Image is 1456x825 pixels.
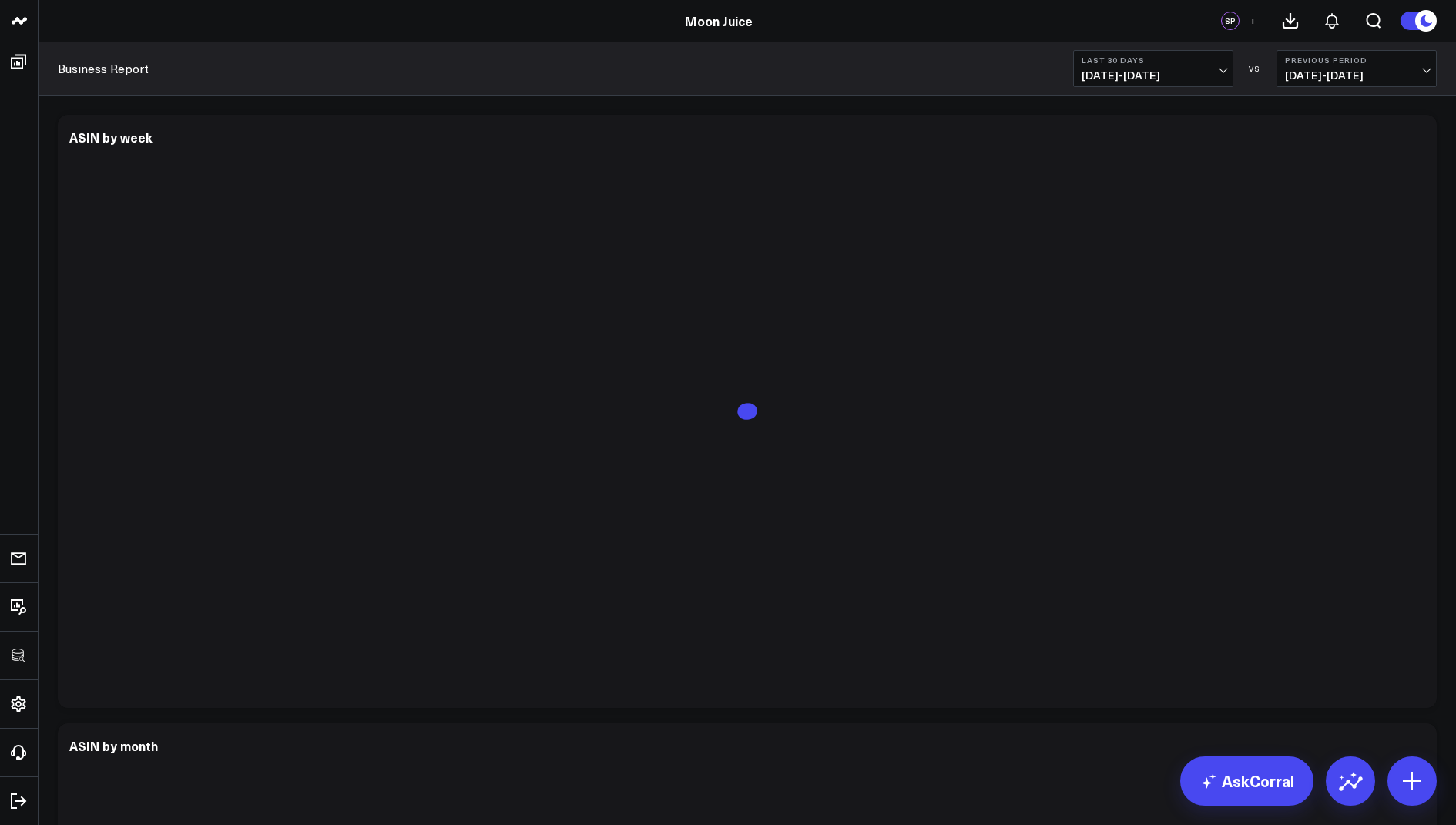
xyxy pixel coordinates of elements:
[58,60,149,77] a: Business Report
[1221,12,1240,30] div: SP
[69,129,153,146] div: ASIN by week
[1082,69,1225,82] span: [DATE] - [DATE]
[1082,55,1225,65] b: Last 30 Days
[1285,55,1428,65] b: Previous Period
[1250,15,1256,26] span: +
[1285,69,1428,82] span: [DATE] - [DATE]
[1241,64,1269,73] div: VS
[1243,12,1262,30] button: +
[685,12,753,29] a: Moon Juice
[1073,50,1233,87] button: Last 30 Days[DATE]-[DATE]
[1277,50,1437,87] button: Previous Period[DATE]-[DATE]
[1180,756,1313,806] a: AskCorral
[69,737,158,754] div: ASIN by month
